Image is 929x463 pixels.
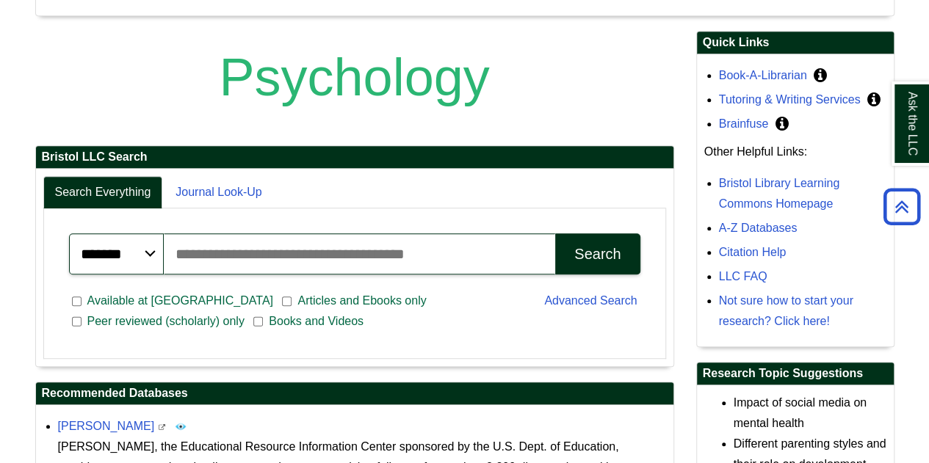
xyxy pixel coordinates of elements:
[282,295,292,308] input: Articles and Ebooks only
[36,146,673,169] h2: Bristol LLC Search
[697,362,894,385] h2: Research Topic Suggestions
[219,48,489,106] span: Psychology
[719,177,840,210] a: Bristol Library Learning Commons Homepage
[719,246,787,258] a: Citation Help
[878,197,925,216] a: Back to Top
[544,294,637,307] a: Advanced Search
[719,222,798,234] a: A-Z Databases
[555,233,640,274] button: Search
[164,176,273,209] a: Journal Look-Up
[158,424,167,431] i: This link opens in a new window
[704,142,886,162] p: Other Helpful Links:
[719,69,807,81] a: Book-A-Librarian
[72,295,82,308] input: Available at [GEOGRAPHIC_DATA]
[175,420,187,432] img: Peer Reviewed
[43,176,163,209] a: Search Everything
[253,315,263,328] input: Books and Videos
[719,270,767,282] a: LLC FAQ
[574,246,621,263] div: Search
[719,93,861,106] a: Tutoring & Writing Services
[82,313,250,330] span: Peer reviewed (scholarly) only
[58,420,155,432] a: [PERSON_NAME]
[292,292,432,310] span: Articles and Ebooks only
[263,313,369,330] span: Books and Videos
[36,382,673,405] h2: Recommended Databases
[719,294,853,327] a: Not sure how to start your research? Click here!
[82,292,279,310] span: Available at [GEOGRAPHIC_DATA]
[734,393,886,434] li: Impact of social media on mental health
[719,117,769,130] a: Brainfuse
[72,315,82,328] input: Peer reviewed (scholarly) only
[697,32,894,54] h2: Quick Links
